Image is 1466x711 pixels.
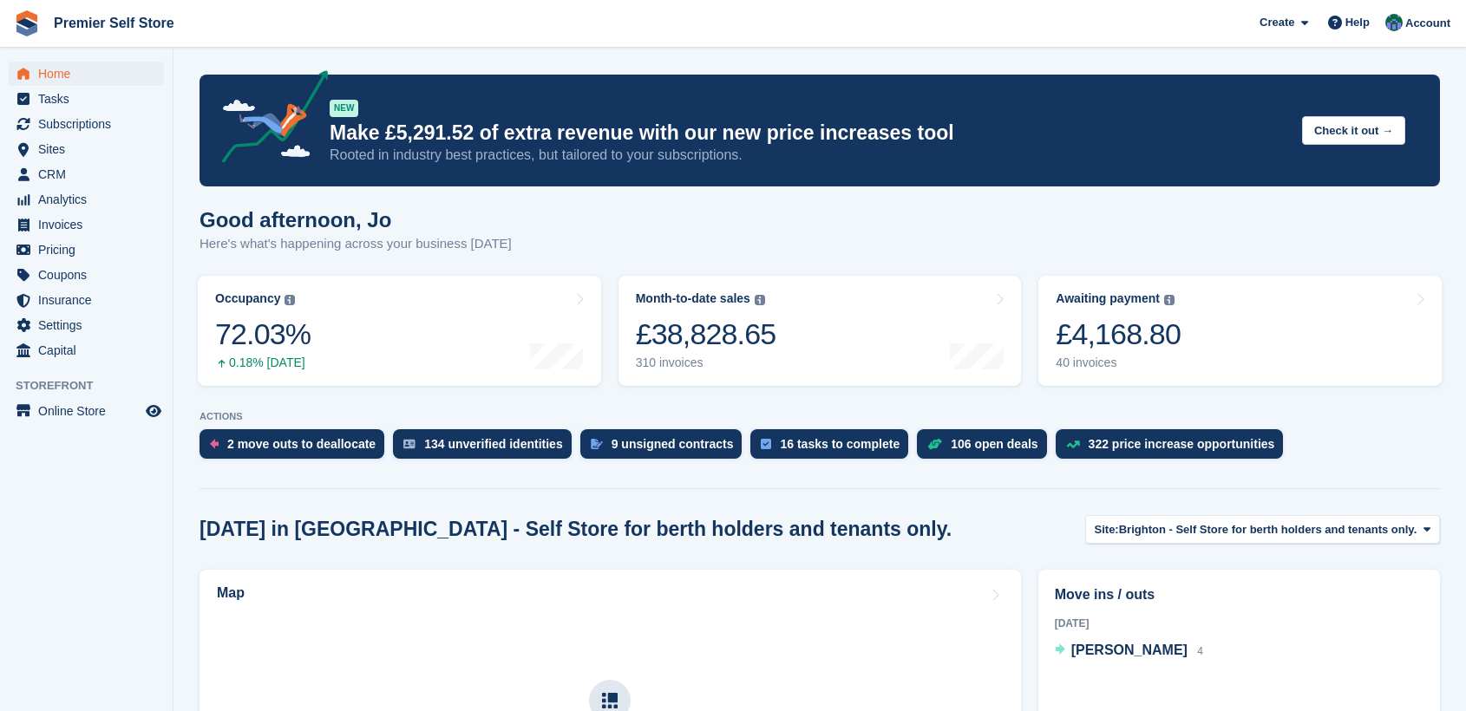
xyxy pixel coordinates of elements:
[9,162,164,186] a: menu
[143,401,164,421] a: Preview store
[755,295,765,305] img: icon-info-grey-7440780725fd019a000dd9b08b2336e03edf1995a4989e88bcd33f0948082b44.svg
[38,263,142,287] span: Coupons
[1345,14,1370,31] span: Help
[1038,276,1442,386] a: Awaiting payment £4,168.80 40 invoices
[780,437,900,451] div: 16 tasks to complete
[618,276,1022,386] a: Month-to-date sales £38,828.65 310 invoices
[215,316,311,352] div: 72.03%
[1056,316,1181,352] div: £4,168.80
[1089,437,1275,451] div: 322 price increase opportunities
[424,437,563,451] div: 134 unverified identities
[1260,14,1294,31] span: Create
[1085,515,1440,544] button: Site: Brighton - Self Store for berth holders and tenants only.
[207,70,329,169] img: price-adjustments-announcement-icon-8257ccfd72463d97f412b2fc003d46551f7dbcb40ab6d574587a9cd5c0d94...
[1066,440,1080,448] img: price_increase_opportunities-93ffe204e8149a01c8c9dc8f82e8f89637d9d84a8eef4429ea346261dce0b2c0.svg
[1056,355,1181,370] div: 40 invoices
[1119,521,1417,538] span: Brighton - Self Store for berth holders and tenants only.
[198,276,601,386] a: Occupancy 72.03% 0.18% [DATE]
[38,238,142,262] span: Pricing
[9,313,164,337] a: menu
[1055,640,1203,662] a: [PERSON_NAME] 4
[210,439,219,449] img: move_outs_to_deallocate_icon-f764333ba52eb49d3ac5e1228854f67142a1ed5810a6f6cc68b1a99e826820c5.svg
[403,439,416,449] img: verify_identity-adf6edd0f0f0b5bbfe63781bf79b02c33cf7c696d77639b501bdc392416b5a36.svg
[47,9,181,37] a: Premier Self Store
[9,187,164,212] a: menu
[330,146,1288,165] p: Rooted in industry best practices, but tailored to your subscriptions.
[38,137,142,161] span: Sites
[1302,116,1405,145] button: Check it out →
[38,212,142,237] span: Invoices
[917,429,1055,467] a: 106 open deals
[602,693,618,708] img: map-icn-33ee37083ee616e46c38cad1a60f524a97daa1e2b2c8c0bc3eb3415660979fc1.svg
[38,313,142,337] span: Settings
[14,10,40,36] img: stora-icon-8386f47178a22dfd0bd8f6a31ec36ba5ce8667c1dd55bd0f319d3a0aa187defe.svg
[1197,645,1203,657] span: 4
[1056,429,1293,467] a: 322 price increase opportunities
[200,518,952,541] h2: [DATE] in [GEOGRAPHIC_DATA] - Self Store for berth holders and tenants only.
[636,355,776,370] div: 310 invoices
[1385,14,1403,31] img: Jo Granger
[9,62,164,86] a: menu
[1071,643,1188,657] span: [PERSON_NAME]
[38,62,142,86] span: Home
[9,399,164,423] a: menu
[9,238,164,262] a: menu
[38,112,142,136] span: Subscriptions
[9,263,164,287] a: menu
[1055,584,1423,605] h2: Move ins / outs
[200,234,512,254] p: Here's what's happening across your business [DATE]
[330,121,1288,146] p: Make £5,291.52 of extra revenue with our new price increases tool
[38,87,142,111] span: Tasks
[951,437,1037,451] div: 106 open deals
[761,439,771,449] img: task-75834270c22a3079a89374b754ae025e5fb1db73e45f91037f5363f120a921f8.svg
[200,429,393,467] a: 2 move outs to deallocate
[927,438,942,450] img: deal-1b604bf984904fb50ccaf53a9ad4b4a5d6e5aea283cecdc64d6e3604feb123c2.svg
[9,112,164,136] a: menu
[9,212,164,237] a: menu
[9,87,164,111] a: menu
[38,338,142,362] span: Capital
[215,291,280,306] div: Occupancy
[1095,521,1119,538] span: Site:
[750,429,917,467] a: 16 tasks to complete
[612,437,734,451] div: 9 unsigned contracts
[1405,15,1450,32] span: Account
[215,355,311,370] div: 0.18% [DATE]
[38,162,142,186] span: CRM
[1164,295,1175,305] img: icon-info-grey-7440780725fd019a000dd9b08b2336e03edf1995a4989e88bcd33f0948082b44.svg
[636,291,750,306] div: Month-to-date sales
[38,399,142,423] span: Online Store
[1055,616,1423,631] div: [DATE]
[38,187,142,212] span: Analytics
[636,316,776,352] div: £38,828.65
[200,208,512,232] h1: Good afternoon, Jo
[217,585,245,601] h2: Map
[16,377,173,395] span: Storefront
[200,411,1440,422] p: ACTIONS
[591,439,603,449] img: contract_signature_icon-13c848040528278c33f63329250d36e43548de30e8caae1d1a13099fd9432cc5.svg
[285,295,295,305] img: icon-info-grey-7440780725fd019a000dd9b08b2336e03edf1995a4989e88bcd33f0948082b44.svg
[1056,291,1160,306] div: Awaiting payment
[38,288,142,312] span: Insurance
[227,437,376,451] div: 2 move outs to deallocate
[393,429,580,467] a: 134 unverified identities
[9,137,164,161] a: menu
[9,338,164,362] a: menu
[9,288,164,312] a: menu
[330,100,358,117] div: NEW
[580,429,751,467] a: 9 unsigned contracts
